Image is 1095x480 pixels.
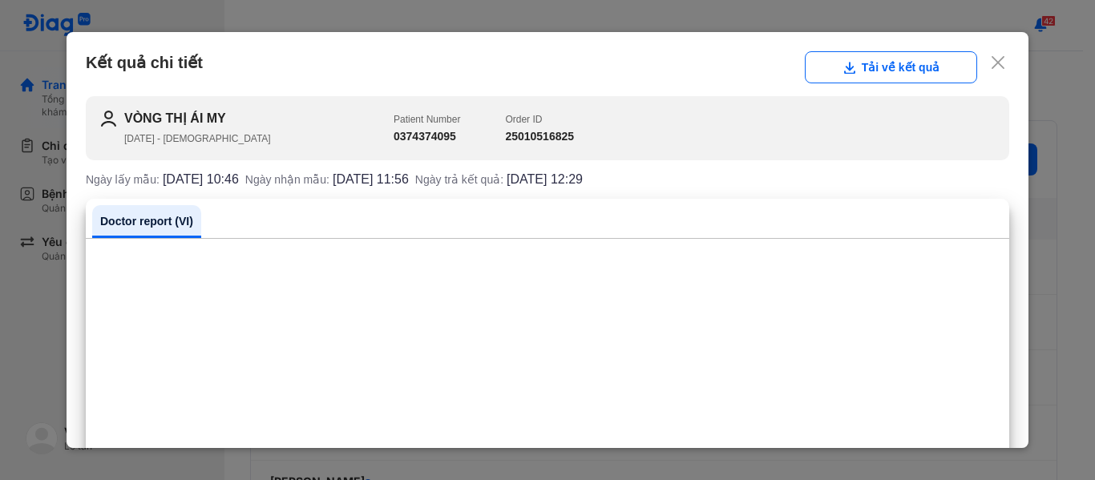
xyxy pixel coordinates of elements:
[394,114,460,125] span: Patient Number
[805,51,977,83] button: Tải về kết quả
[86,173,239,186] div: Ngày lấy mẫu:
[415,173,583,186] div: Ngày trả kết quả:
[124,109,394,128] h2: VÒNG THỊ ÁI MY
[505,114,542,125] span: Order ID
[333,173,409,186] span: [DATE] 11:56
[163,173,239,186] span: [DATE] 10:46
[394,128,460,145] h3: 0374374095
[507,173,583,186] span: [DATE] 12:29
[92,205,201,238] a: Doctor report (VI)
[124,133,271,144] span: [DATE] - [DEMOGRAPHIC_DATA]
[245,173,409,186] div: Ngày nhận mẫu:
[86,51,1009,83] div: Kết quả chi tiết
[505,128,574,145] h3: 25010516825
